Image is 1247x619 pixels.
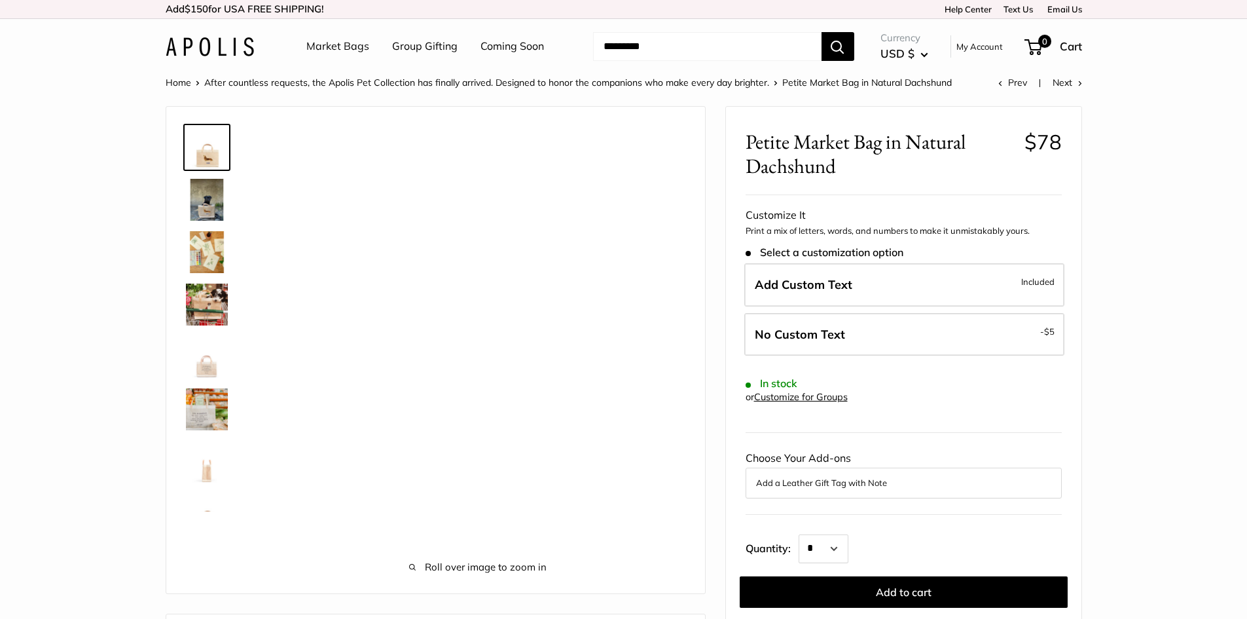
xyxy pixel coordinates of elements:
[744,313,1064,356] label: Leave Blank
[183,124,230,171] a: Petite Market Bag in Natural Dachshund
[998,77,1027,88] a: Prev
[746,377,797,390] span: In stock
[186,441,228,483] img: description_Side view of the Petite Market Bag
[186,388,228,430] img: description_Elevated any trip to the market
[1043,4,1082,14] a: Email Us
[1038,35,1051,48] span: 0
[755,327,845,342] span: No Custom Text
[183,176,230,223] a: Petite Market Bag in Natural Dachshund
[166,74,952,91] nav: Breadcrumb
[183,386,230,433] a: description_Elevated any trip to the market
[782,77,952,88] span: Petite Market Bag in Natural Dachshund
[754,391,848,403] a: Customize for Groups
[880,29,928,47] span: Currency
[1003,4,1033,14] a: Text Us
[392,37,458,56] a: Group Gifting
[166,77,191,88] a: Home
[183,229,230,276] a: description_The artist's desk in Ventura CA
[746,206,1062,225] div: Customize It
[166,37,254,56] img: Apolis
[183,491,230,538] a: Petite Market Bag in Natural Dachshund
[204,77,769,88] a: After countless requests, the Apolis Pet Collection has finally arrived. Designed to honor the co...
[183,438,230,485] a: description_Side view of the Petite Market Bag
[746,531,799,563] label: Quantity:
[185,3,208,15] span: $150
[271,558,685,576] span: Roll over image to zoom in
[1053,77,1082,88] a: Next
[186,284,228,326] img: Petite Market Bag in Natural Dachshund
[183,333,230,381] a: description_Seal of authenticity printed on the backside of every bag.
[1044,326,1055,337] span: $5
[183,281,230,328] a: Petite Market Bag in Natural Dachshund
[746,130,1015,178] span: Petite Market Bag in Natural Dachshund
[880,47,914,60] span: USD $
[880,43,928,64] button: USD $
[1021,274,1055,290] span: Included
[186,336,228,378] img: description_Seal of authenticity printed on the backside of every bag.
[755,277,852,292] span: Add Custom Text
[186,493,228,535] img: Petite Market Bag in Natural Dachshund
[746,225,1062,238] p: Print a mix of letters, words, and numbers to make it unmistakably yours.
[746,388,848,406] div: or
[1026,36,1082,57] a: 0 Cart
[593,32,822,61] input: Search...
[822,32,854,61] button: Search
[746,449,1062,498] div: Choose Your Add-ons
[1024,129,1062,155] span: $78
[186,126,228,168] img: Petite Market Bag in Natural Dachshund
[1060,39,1082,53] span: Cart
[956,39,1003,54] a: My Account
[746,246,903,259] span: Select a customization option
[306,37,369,56] a: Market Bags
[480,37,544,56] a: Coming Soon
[186,179,228,221] img: Petite Market Bag in Natural Dachshund
[756,475,1051,491] button: Add a Leather Gift Tag with Note
[740,576,1068,608] button: Add to cart
[744,263,1064,307] label: Add Custom Text
[186,231,228,273] img: description_The artist's desk in Ventura CA
[940,4,992,14] a: Help Center
[1040,324,1055,339] span: -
